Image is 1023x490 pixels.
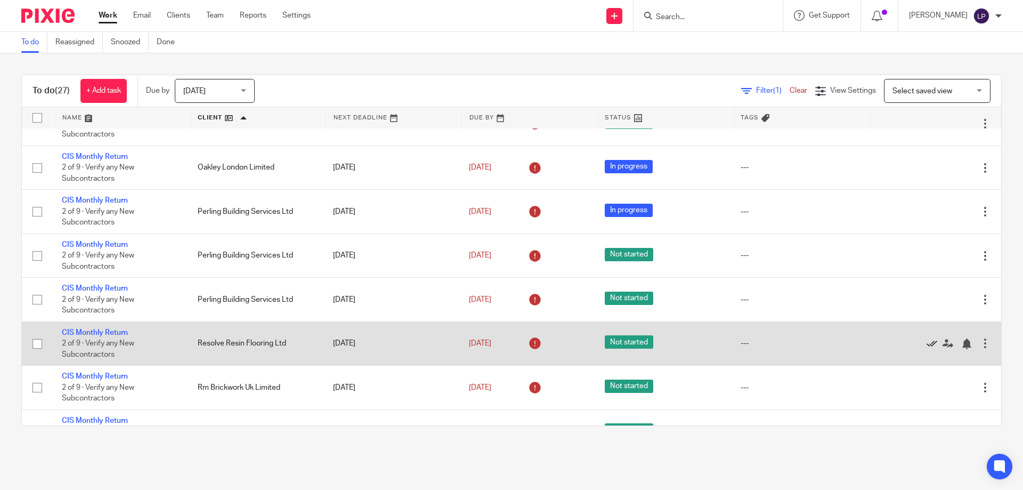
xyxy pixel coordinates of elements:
td: [DATE] [322,190,458,234]
img: Pixie [21,9,75,23]
div: --- [741,250,855,261]
span: 2 of 9 · Verify any New Subcontractors [62,120,134,139]
td: Perling Building Services Ltd [187,234,323,277]
a: To do [21,32,47,53]
p: [PERSON_NAME] [909,10,968,21]
td: Rm Brickwork Uk Limited [187,409,323,453]
span: [DATE] [469,208,491,215]
a: CIS Monthly Return [62,417,128,424]
a: Work [99,10,117,21]
span: Not started [605,335,653,349]
div: --- [741,206,855,217]
td: Perling Building Services Ltd [187,278,323,322]
td: Perling Building Services Ltd [187,190,323,234]
span: 2 of 9 · Verify any New Subcontractors [62,340,134,358]
a: + Add task [80,79,127,103]
p: Due by [146,85,169,96]
a: CIS Monthly Return [62,285,128,292]
span: 2 of 9 · Verify any New Subcontractors [62,252,134,270]
span: [DATE] [469,252,491,259]
a: Team [206,10,224,21]
span: Not started [605,380,653,393]
span: Not started [605,292,653,305]
span: Tags [741,115,759,121]
a: Reassigned [55,32,103,53]
a: Reports [240,10,266,21]
h1: To do [33,85,70,97]
td: Oakley London Limited [187,146,323,189]
a: Snoozed [111,32,149,53]
div: --- [741,294,855,305]
a: CIS Monthly Return [62,373,128,380]
span: [DATE] [469,164,491,171]
span: View Settings [830,87,876,94]
a: Done [157,32,183,53]
a: CIS Monthly Return [62,241,128,248]
td: [DATE] [322,366,458,409]
span: (1) [773,87,782,94]
img: svg%3E [973,7,990,25]
td: [DATE] [322,322,458,365]
span: 2 of 9 · Verify any New Subcontractors [62,208,134,227]
a: Clients [167,10,190,21]
span: [DATE] [469,340,491,347]
div: --- [741,162,855,173]
a: CIS Monthly Return [62,329,128,336]
span: 2 of 9 · Verify any New Subcontractors [62,384,134,403]
a: Clear [790,87,807,94]
span: [DATE] [183,87,206,95]
a: Settings [282,10,311,21]
span: 2 of 9 · Verify any New Subcontractors [62,164,134,182]
span: Get Support [809,12,850,19]
span: In progress [605,160,653,173]
a: Email [133,10,151,21]
a: CIS Monthly Return [62,197,128,204]
span: Filter [756,87,790,94]
span: Not started [605,423,653,437]
input: Search [655,13,751,22]
a: CIS Monthly Return [62,153,128,160]
span: 2 of 9 · Verify any New Subcontractors [62,296,134,315]
td: [DATE] [322,234,458,277]
div: --- [741,338,855,349]
span: [DATE] [469,384,491,391]
span: (27) [55,86,70,95]
td: [DATE] [322,278,458,322]
td: Resolve Resin Flooring Ltd [187,322,323,365]
td: [DATE] [322,146,458,189]
td: Rm Brickwork Uk Limited [187,366,323,409]
td: [DATE] [322,409,458,453]
a: Mark as done [927,338,943,349]
span: In progress [605,204,653,217]
span: Select saved view [892,87,952,95]
span: Not started [605,248,653,261]
div: --- [741,382,855,393]
span: [DATE] [469,296,491,303]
